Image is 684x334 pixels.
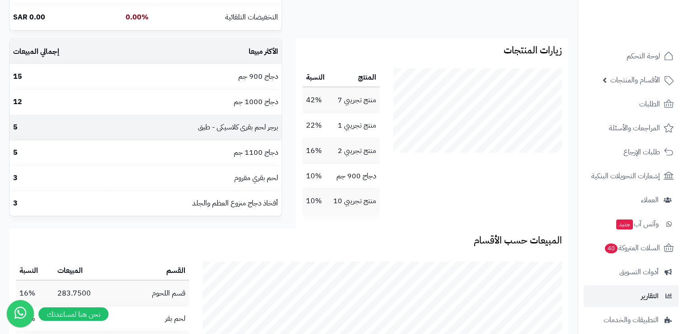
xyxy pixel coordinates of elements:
a: لوحة التحكم [584,45,679,67]
td: منتج تجريبي 1 [329,113,380,138]
b: 0.00 SAR [13,12,45,23]
a: العملاء [584,189,679,211]
td: 10% [16,306,54,331]
td: دجاج 900 جم [108,64,282,89]
a: إشعارات التحويلات البنكية [584,165,679,187]
td: منتج تجريبي 10 [329,189,380,214]
b: 5 [13,122,18,133]
td: قسم اللحوم [114,281,189,306]
th: النسبة [302,69,329,87]
span: التطبيقات والخدمات [604,314,659,326]
span: طلبات الإرجاع [623,146,660,158]
span: الأقسام والمنتجات [610,74,660,86]
td: 16% [302,138,329,163]
td: برجر لحم بقرى كلاسيكى - طبق [108,115,282,140]
td: 22% [302,113,329,138]
th: القسم [114,262,189,281]
b: 3 [13,172,18,183]
a: طلبات الإرجاع [584,141,679,163]
td: 42% [302,88,329,113]
span: لوحة التحكم [627,50,660,62]
span: جديد [616,219,633,229]
b: 5 [13,147,18,158]
td: دجاج 1100 جم [108,140,282,165]
h3: المبيعات حسب الأقسام [16,235,562,246]
a: وآتس آبجديد [584,213,679,235]
span: الطلبات [639,98,660,110]
td: إجمالي المبيعات [9,39,108,64]
img: logo-2.png [623,7,675,26]
span: وآتس آب [615,218,659,230]
td: التخفيضات التلقائية [152,5,282,30]
td: منتج تجريبي 7 [329,88,380,113]
b: 3 [13,198,18,209]
td: لحم بقر [114,306,189,331]
a: الطلبات [584,93,679,115]
b: 15 [13,71,22,82]
td: 16% [16,281,54,306]
span: أدوات التسويق [619,266,659,278]
b: 0.00% [126,12,149,23]
td: لحم بقري مفروم [108,166,282,191]
td: منتج تجريبي 2 [329,138,380,163]
td: دجاج 1000 جم [108,90,282,115]
span: السلات المتروكة [604,242,660,254]
td: 10% [302,189,329,214]
td: أفخاذ دجاج منزوع العظم والجلد [108,191,282,216]
th: المنتج [329,69,380,87]
span: العملاء [641,194,659,206]
a: التقارير [584,285,679,307]
span: التقارير [641,290,659,302]
th: النسبة [16,262,54,281]
td: 283.7500 [54,281,114,306]
td: الأكثر مبيعا [108,39,282,64]
th: المبيعات [54,262,114,281]
td: دجاج 900 جم [329,164,380,189]
h3: زيارات المنتجات [302,45,562,56]
b: 12 [13,96,22,107]
td: 173.5800 [54,306,114,331]
a: التطبيقات والخدمات [584,309,679,331]
span: 40 [605,243,618,253]
td: 10% [302,164,329,189]
span: إشعارات التحويلات البنكية [591,170,660,182]
a: السلات المتروكة40 [584,237,679,259]
span: المراجعات والأسئلة [609,122,660,134]
a: المراجعات والأسئلة [584,117,679,139]
a: أدوات التسويق [584,261,679,283]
